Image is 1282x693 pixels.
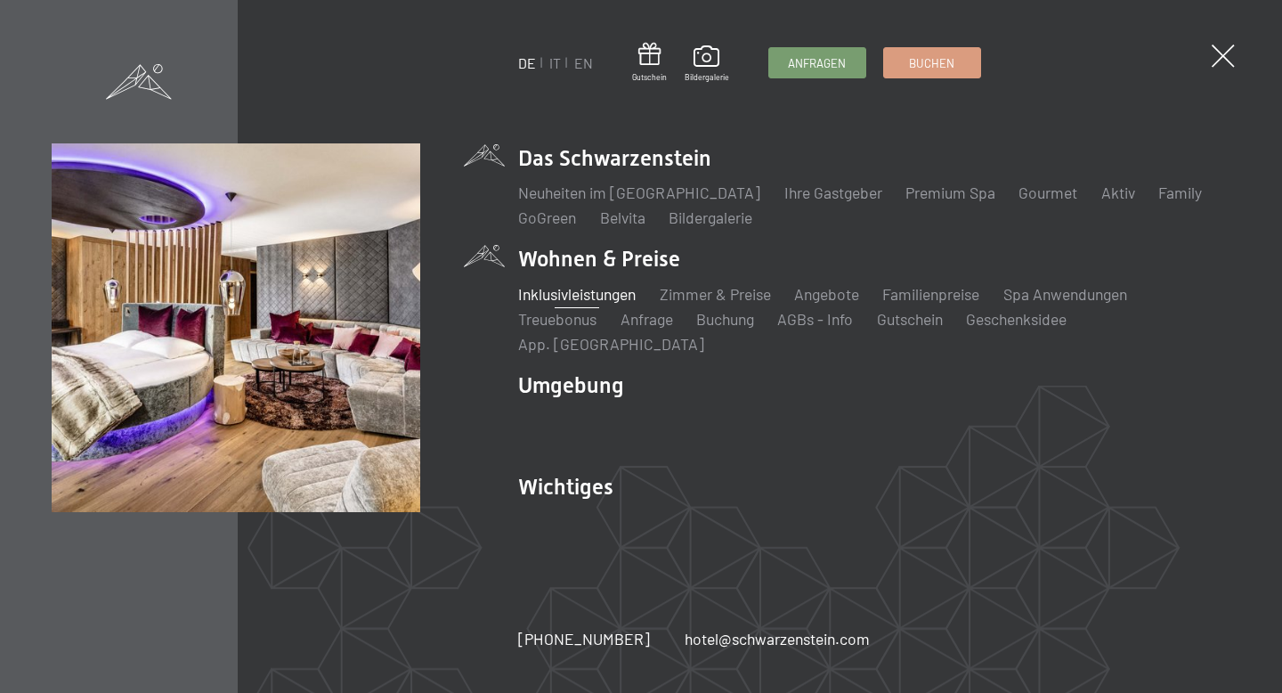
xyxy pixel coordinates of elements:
[769,48,865,77] a: Anfragen
[518,54,536,71] a: DE
[696,309,754,329] a: Buchung
[518,284,636,304] a: Inklusivleistungen
[685,628,870,650] a: hotel@schwarzenstein.com
[660,284,771,304] a: Zimmer & Preise
[621,309,673,329] a: Anfrage
[905,183,995,202] a: Premium Spa
[518,629,650,648] span: [PHONE_NUMBER]
[518,208,576,227] a: GoGreen
[777,309,853,329] a: AGBs - Info
[669,208,752,227] a: Bildergalerie
[884,48,980,77] a: Buchen
[1003,284,1127,304] a: Spa Anwendungen
[600,208,645,227] a: Belvita
[877,309,943,329] a: Gutschein
[685,72,729,83] span: Bildergalerie
[632,72,667,83] span: Gutschein
[1158,183,1202,202] a: Family
[518,183,760,202] a: Neuheiten im [GEOGRAPHIC_DATA]
[794,284,859,304] a: Angebote
[784,183,882,202] a: Ihre Gastgeber
[882,284,979,304] a: Familienpreise
[966,309,1067,329] a: Geschenksidee
[518,334,704,354] a: App. [GEOGRAPHIC_DATA]
[518,628,650,650] a: [PHONE_NUMBER]
[632,43,667,83] a: Gutschein
[1101,183,1135,202] a: Aktiv
[909,55,954,71] span: Buchen
[788,55,846,71] span: Anfragen
[518,309,596,329] a: Treuebonus
[549,54,561,71] a: IT
[1018,183,1077,202] a: Gourmet
[574,54,593,71] a: EN
[685,45,729,83] a: Bildergalerie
